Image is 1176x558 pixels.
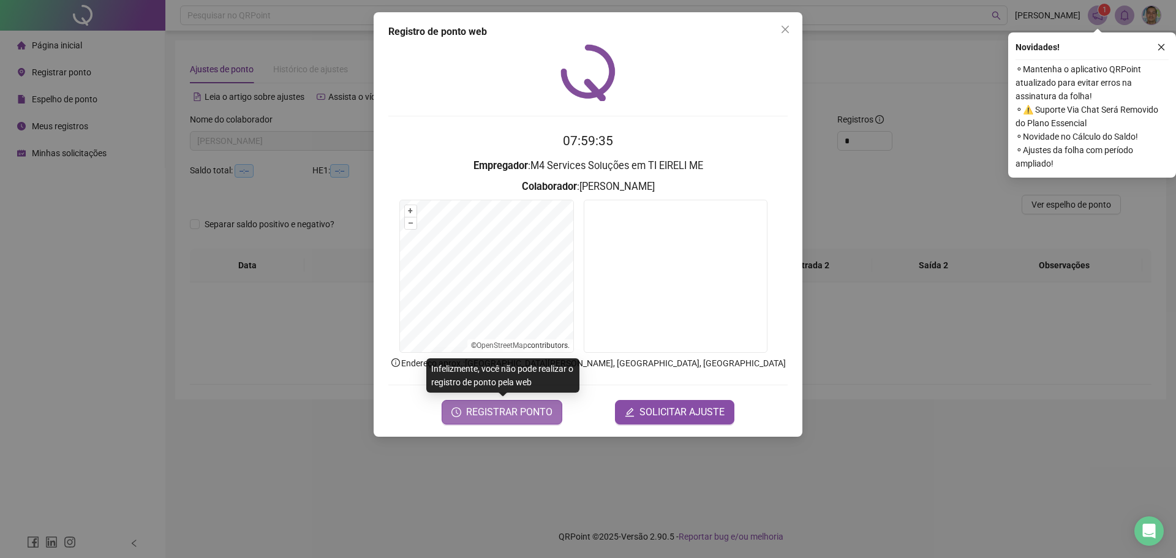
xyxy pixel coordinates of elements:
[560,44,616,101] img: QRPoint
[522,181,577,192] strong: Colaborador
[1157,43,1166,51] span: close
[451,407,461,417] span: clock-circle
[615,400,734,424] button: editSOLICITAR AJUSTE
[471,341,570,350] li: © contributors.
[388,158,788,174] h3: : M4 Services Soluções em TI EIRELI ME
[563,134,613,148] time: 07:59:35
[388,179,788,195] h3: : [PERSON_NAME]
[426,358,579,393] div: Infelizmente, você não pode realizar o registro de ponto pela web
[1016,130,1169,143] span: ⚬ Novidade no Cálculo do Saldo!
[390,357,401,368] span: info-circle
[473,160,528,172] strong: Empregador
[1016,40,1060,54] span: Novidades !
[477,341,527,350] a: OpenStreetMap
[466,405,552,420] span: REGISTRAR PONTO
[639,405,725,420] span: SOLICITAR AJUSTE
[625,407,635,417] span: edit
[1016,103,1169,130] span: ⚬ ⚠️ Suporte Via Chat Será Removido do Plano Essencial
[780,25,790,34] span: close
[405,217,417,229] button: –
[1016,143,1169,170] span: ⚬ Ajustes da folha com período ampliado!
[405,205,417,217] button: +
[775,20,795,39] button: Close
[388,25,788,39] div: Registro de ponto web
[442,400,562,424] button: REGISTRAR PONTO
[388,356,788,370] p: Endereço aprox. : [GEOGRAPHIC_DATA][PERSON_NAME], [GEOGRAPHIC_DATA], [GEOGRAPHIC_DATA]
[1016,62,1169,103] span: ⚬ Mantenha o aplicativo QRPoint atualizado para evitar erros na assinatura da folha!
[1134,516,1164,546] div: Open Intercom Messenger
